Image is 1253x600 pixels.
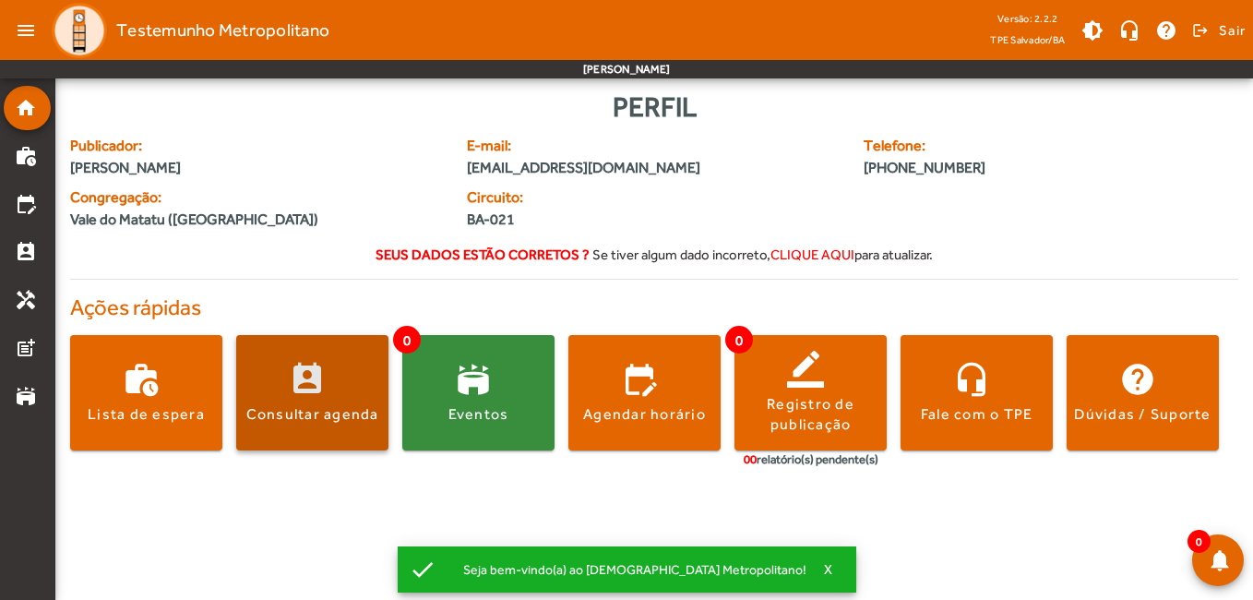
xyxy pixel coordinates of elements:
button: Agendar horário [568,335,721,450]
span: Testemunho Metropolitano [116,16,329,45]
div: Eventos [448,404,509,425]
mat-icon: edit_calendar [15,193,37,215]
button: X [806,561,853,578]
span: Congregação: [70,186,445,209]
span: 0 [1187,530,1211,553]
div: Lista de espera [88,404,205,425]
button: Consultar agenda [236,335,388,450]
mat-icon: home [15,97,37,119]
div: relatório(s) pendente(s) [744,450,878,469]
button: Eventos [402,335,555,450]
span: Publicador: [70,135,445,157]
span: [PHONE_NUMBER] [864,157,1140,179]
div: Versão: 2.2.2 [990,7,1065,30]
button: Fale com o TPE [901,335,1053,450]
div: Seja bem-vindo(a) ao [DEMOGRAPHIC_DATA] Metropolitano! [448,557,806,582]
span: BA-021 [467,209,643,231]
span: Circuito: [467,186,643,209]
mat-icon: menu [7,12,44,49]
mat-icon: perm_contact_calendar [15,241,37,263]
div: Fale com o TPE [921,404,1033,425]
mat-icon: handyman [15,289,37,311]
span: 0 [393,326,421,354]
mat-icon: post_add [15,337,37,359]
div: Perfil [70,86,1238,127]
span: Sair [1219,16,1246,45]
span: Telefone: [864,135,1140,157]
span: Se tiver algum dado incorreto, para atualizar. [592,246,933,262]
a: Testemunho Metropolitano [44,3,329,58]
strong: Seus dados estão corretos ? [376,246,590,262]
button: Sair [1189,17,1246,44]
span: Vale do Matatu ([GEOGRAPHIC_DATA]) [70,209,318,231]
h4: Ações rápidas [70,294,1238,321]
span: clique aqui [770,246,854,262]
span: [PERSON_NAME] [70,157,445,179]
mat-icon: work_history [15,145,37,167]
mat-icon: stadium [15,385,37,407]
img: Logo TPE [52,3,107,58]
span: X [824,561,833,578]
span: [EMAIL_ADDRESS][DOMAIN_NAME] [467,157,841,179]
button: Dúvidas / Suporte [1067,335,1219,450]
div: Agendar horário [583,404,706,425]
div: Consultar agenda [246,404,379,425]
button: Lista de espera [70,335,222,450]
button: Registro de publicação [734,335,887,450]
span: 0 [725,326,753,354]
span: 00 [744,452,757,466]
span: E-mail: [467,135,841,157]
mat-icon: check [409,556,436,583]
div: Registro de publicação [734,394,887,436]
div: Dúvidas / Suporte [1074,404,1211,425]
span: TPE Salvador/BA [990,30,1065,49]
